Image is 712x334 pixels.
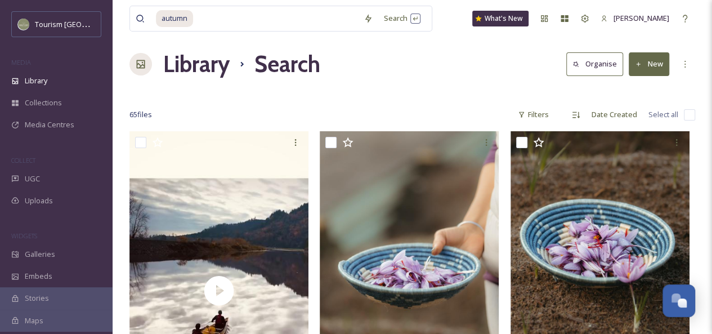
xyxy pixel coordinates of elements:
[629,52,669,75] button: New
[35,19,136,29] span: Tourism [GEOGRAPHIC_DATA]
[595,7,675,29] a: [PERSON_NAME]
[25,75,47,86] span: Library
[25,173,40,184] span: UGC
[18,19,29,30] img: Abbotsford_Snapsea.png
[586,104,643,126] div: Date Created
[25,195,53,206] span: Uploads
[472,11,529,26] a: What's New
[129,109,152,120] span: 65 file s
[662,284,695,317] button: Open Chat
[11,156,35,164] span: COLLECT
[25,249,55,260] span: Galleries
[25,293,49,304] span: Stories
[163,47,230,81] a: Library
[25,97,62,108] span: Collections
[25,119,74,130] span: Media Centres
[11,231,37,240] span: WIDGETS
[254,47,320,81] h1: Search
[25,271,52,282] span: Embeds
[378,7,426,29] div: Search
[566,52,623,75] button: Organise
[566,52,629,75] a: Organise
[25,315,43,326] span: Maps
[614,13,669,23] span: [PERSON_NAME]
[156,10,193,26] span: autumn
[512,104,554,126] div: Filters
[11,58,31,66] span: MEDIA
[648,109,678,120] span: Select all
